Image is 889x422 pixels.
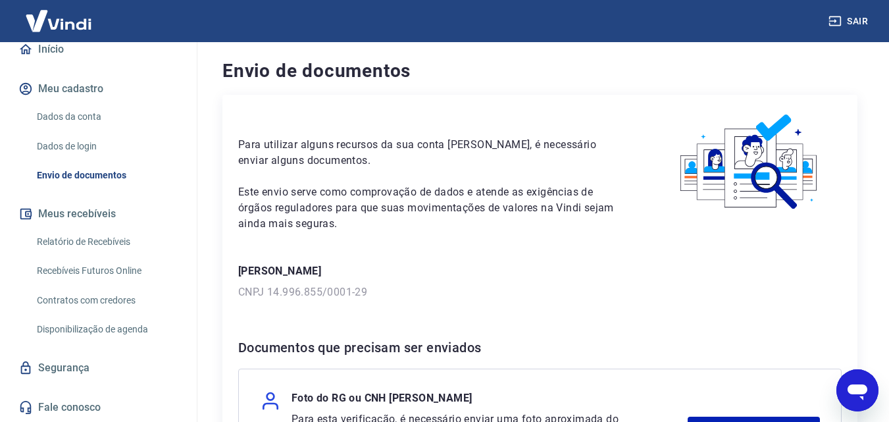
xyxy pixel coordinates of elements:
[238,263,842,279] p: [PERSON_NAME]
[32,162,181,189] a: Envio de documentos
[238,337,842,358] h6: Documentos que precisam ser enviados
[826,9,873,34] button: Sair
[16,393,181,422] a: Fale conosco
[238,137,626,169] p: Para utilizar alguns recursos da sua conta [PERSON_NAME], é necessário enviar alguns documentos.
[32,133,181,160] a: Dados de login
[836,369,878,411] iframe: Botão para abrir a janela de mensagens
[32,316,181,343] a: Disponibilização de agenda
[32,257,181,284] a: Recebíveis Futuros Online
[32,287,181,314] a: Contratos com credores
[32,228,181,255] a: Relatório de Recebíveis
[222,58,857,84] h4: Envio de documentos
[16,199,181,228] button: Meus recebíveis
[658,111,842,214] img: waiting_documents.41d9841a9773e5fdf392cede4d13b617.svg
[16,35,181,64] a: Início
[292,390,472,411] p: Foto do RG ou CNH [PERSON_NAME]
[16,354,181,382] a: Segurança
[32,103,181,130] a: Dados da conta
[16,1,101,41] img: Vindi
[16,74,181,103] button: Meu cadastro
[238,284,842,300] p: CNPJ 14.996.855/0001-29
[238,184,626,232] p: Este envio serve como comprovação de dados e atende as exigências de órgãos reguladores para que ...
[260,390,281,411] img: user.af206f65c40a7206969b71a29f56cfb7.svg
